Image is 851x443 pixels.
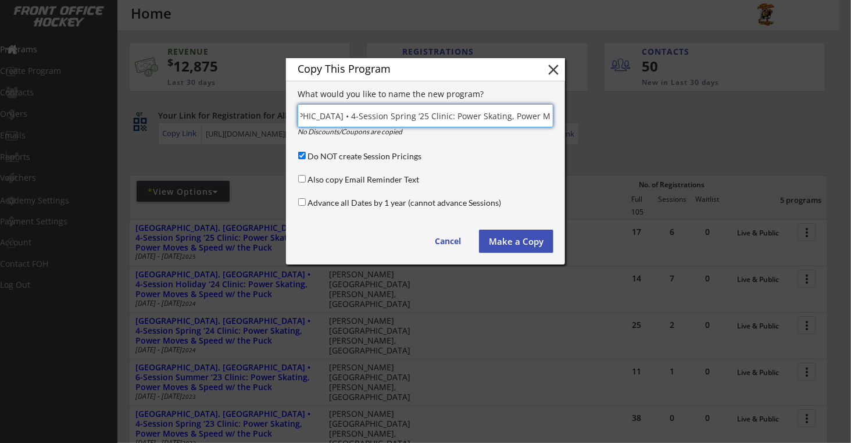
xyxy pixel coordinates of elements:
[423,230,473,253] button: Cancel
[307,198,501,208] label: Advance all Dates by 1 year (cannot advance Sessions)
[307,174,419,184] label: Also copy Email Reminder Text
[307,151,421,161] label: Do NOT create Session Pricings
[298,128,469,135] div: No Discounts/Coupons are copied
[479,230,553,253] button: Make a Copy
[298,63,527,74] div: Copy This Program
[298,90,553,98] div: What would you like to name the new program?
[545,61,562,78] button: close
